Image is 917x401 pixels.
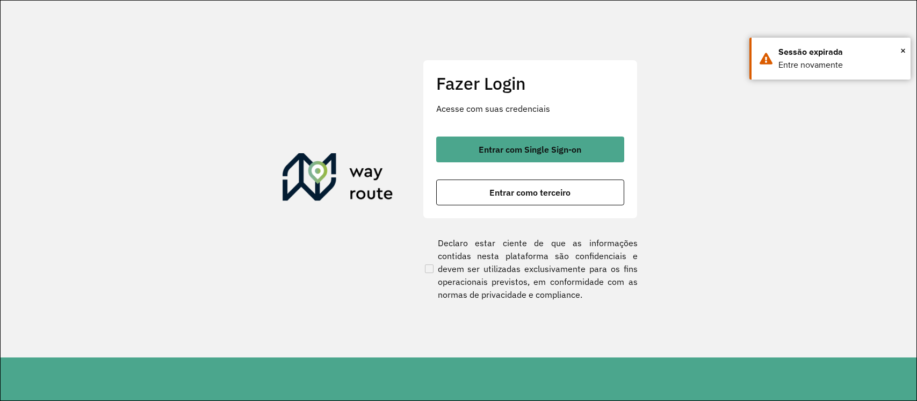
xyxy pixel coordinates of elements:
[479,145,581,154] span: Entrar com Single Sign-on
[283,153,393,205] img: Roteirizador AmbevTech
[423,237,638,301] label: Declaro estar ciente de que as informações contidas nesta plataforma são confidenciais e devem se...
[900,42,906,59] span: ×
[778,59,902,71] div: Entre novamente
[436,180,624,205] button: button
[900,42,906,59] button: Close
[436,137,624,162] button: button
[778,46,902,59] div: Sessão expirada
[436,102,624,115] p: Acesse com suas credenciais
[489,188,571,197] span: Entrar como terceiro
[436,73,624,94] h2: Fazer Login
